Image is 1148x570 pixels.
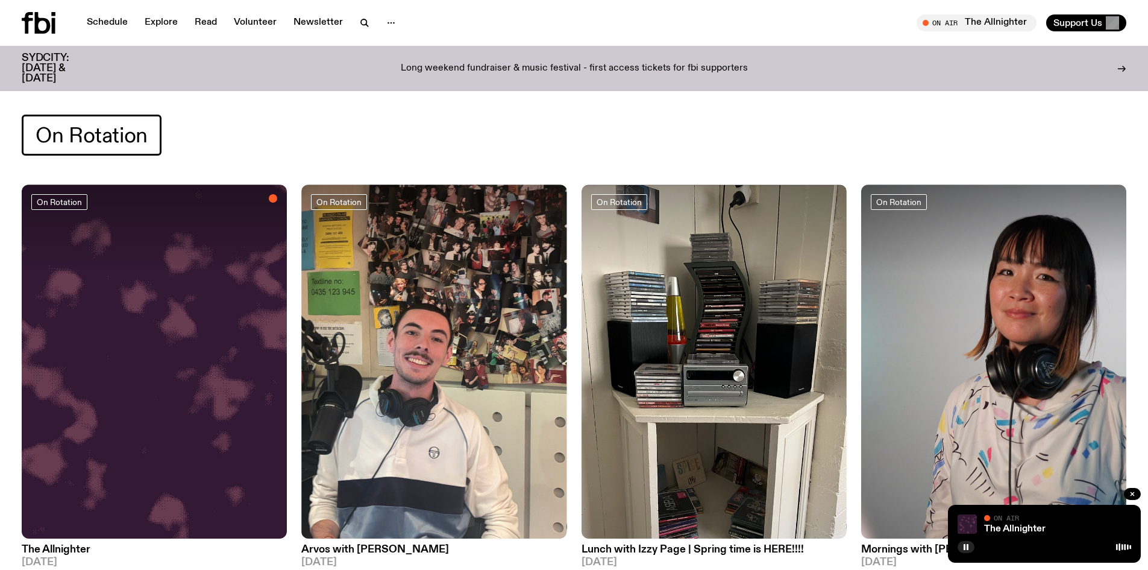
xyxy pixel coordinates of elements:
[31,194,87,210] a: On Rotation
[994,514,1019,522] span: On Air
[187,14,224,31] a: Read
[861,539,1126,568] a: Mornings with [PERSON_NAME][DATE]
[227,14,284,31] a: Volunteer
[984,524,1046,534] a: The Allnighter
[22,53,99,84] h3: SYDCITY: [DATE] & [DATE]
[597,197,642,206] span: On Rotation
[311,194,367,210] a: On Rotation
[301,539,566,568] a: Arvos with [PERSON_NAME][DATE]
[1053,17,1102,28] span: Support Us
[582,545,847,555] h3: Lunch with Izzy Page | Spring time is HERE!!!!
[137,14,185,31] a: Explore
[582,539,847,568] a: Lunch with Izzy Page | Spring time is HERE!!!![DATE]
[917,14,1037,31] button: On AirThe Allnighter
[861,557,1126,568] span: [DATE]
[316,197,362,206] span: On Rotation
[80,14,135,31] a: Schedule
[401,63,748,74] p: Long weekend fundraiser & music festival - first access tickets for fbi supporters
[876,197,921,206] span: On Rotation
[861,185,1126,539] img: Kana Frazer is smiling at the camera with her head tilted slightly to her left. She wears big bla...
[36,124,148,147] span: On Rotation
[1046,14,1126,31] button: Support Us
[582,557,847,568] span: [DATE]
[22,545,287,555] h3: The Allnighter
[286,14,350,31] a: Newsletter
[301,545,566,555] h3: Arvos with [PERSON_NAME]
[591,194,647,210] a: On Rotation
[22,539,287,568] a: The Allnighter[DATE]
[37,197,82,206] span: On Rotation
[871,194,927,210] a: On Rotation
[301,557,566,568] span: [DATE]
[861,545,1126,555] h3: Mornings with [PERSON_NAME]
[22,557,287,568] span: [DATE]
